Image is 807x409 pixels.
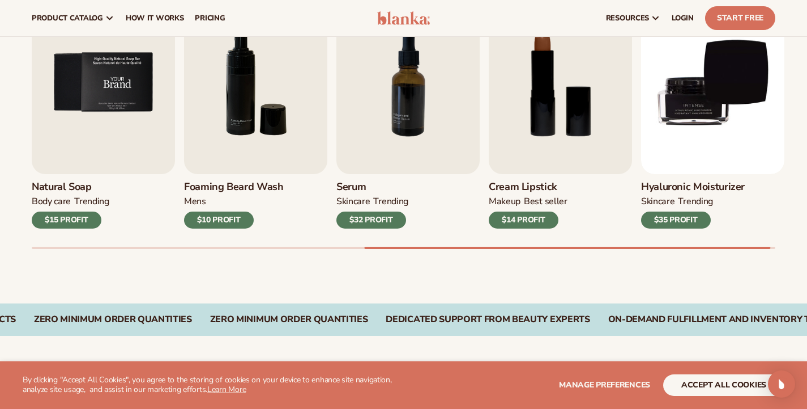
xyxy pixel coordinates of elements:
div: $35 PROFIT [641,212,711,229]
div: TRENDING [678,196,712,208]
div: SKINCARE [641,196,674,208]
div: TRENDING [373,196,408,208]
div: $14 PROFIT [489,212,558,229]
div: Zero Minimum Order QuantitieS [34,314,192,325]
span: Manage preferences [559,380,650,390]
div: BODY Care [32,196,71,208]
div: mens [184,196,206,208]
a: Learn More [207,384,246,395]
span: product catalog [32,14,103,23]
div: $10 PROFIT [184,212,254,229]
span: resources [606,14,649,23]
div: MAKEUP [489,196,520,208]
div: Open Intercom Messenger [768,370,795,398]
div: BEST SELLER [524,196,567,208]
button: Manage preferences [559,374,650,396]
h3: Cream Lipstick [489,181,567,193]
span: pricing [195,14,225,23]
h3: Foaming beard wash [184,181,284,193]
span: How It Works [126,14,184,23]
div: Zero Minimum Order QuantitieS [210,314,368,325]
h3: Hyaluronic moisturizer [641,181,745,193]
p: By clicking "Accept All Cookies", you agree to the storing of cookies on your device to enhance s... [23,376,418,395]
div: $15 PROFIT [32,212,101,229]
img: logo [377,11,430,25]
div: Dedicated Support From Beauty Experts [386,314,590,325]
button: accept all cookies [663,374,784,396]
div: SKINCARE [336,196,370,208]
span: LOGIN [672,14,694,23]
h3: Serum [336,181,408,193]
a: Start Free [705,6,775,30]
h3: Natural Soap [32,181,109,193]
div: TRENDING [74,196,109,208]
div: $32 PROFIT [336,212,406,229]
